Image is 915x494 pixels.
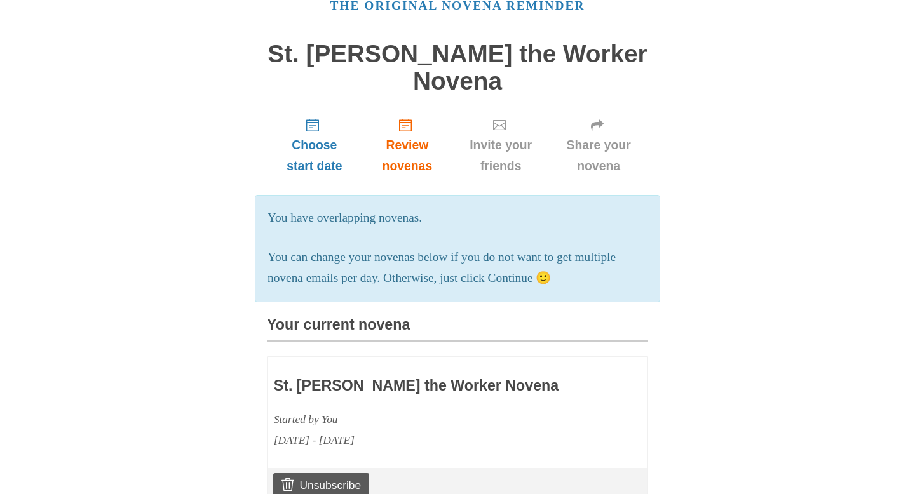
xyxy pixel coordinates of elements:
[267,107,362,183] a: Choose start date
[267,317,648,342] h3: Your current novena
[375,135,440,177] span: Review novenas
[452,107,549,183] a: Invite your friends
[268,247,647,289] p: You can change your novenas below if you do not want to get multiple novena emails per day. Other...
[465,135,536,177] span: Invite your friends
[274,409,567,430] div: Started by You
[267,41,648,95] h1: St. [PERSON_NAME] the Worker Novena
[280,135,349,177] span: Choose start date
[362,107,452,183] a: Review novenas
[268,208,647,229] p: You have overlapping novenas.
[549,107,648,183] a: Share your novena
[562,135,635,177] span: Share your novena
[274,430,567,451] div: [DATE] - [DATE]
[274,378,567,394] h3: St. [PERSON_NAME] the Worker Novena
